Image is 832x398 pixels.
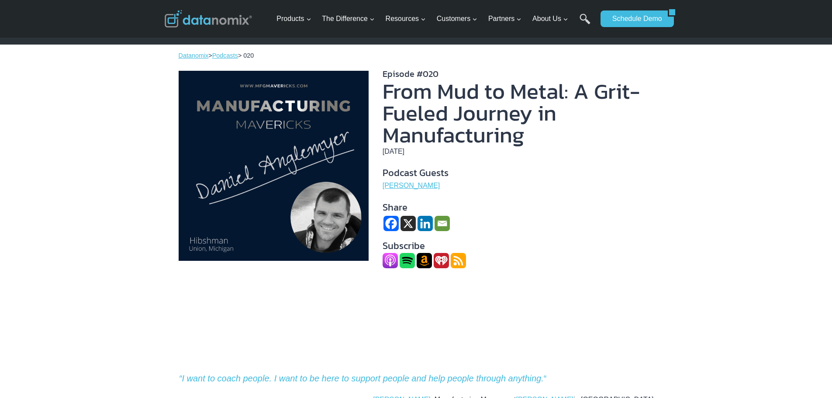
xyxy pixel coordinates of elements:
img: Amazon Icon [417,253,432,268]
h4: Subscribe [383,239,654,253]
span: The Difference [322,13,375,24]
span: Products [276,13,311,24]
a: [PERSON_NAME] [383,182,440,189]
img: RSS Feed icon [451,253,466,268]
p: “ [179,371,654,385]
span: Partners [488,13,521,24]
nav: Primary Navigation [273,5,596,33]
h4: Share [383,200,654,215]
a: Podcasts [212,52,238,59]
a: X [400,216,416,231]
h5: Episode #020 [383,67,654,80]
a: Linkedin [418,216,433,231]
h4: Podcast Guests [383,166,654,180]
img: iheartradio icon [434,253,449,268]
a: Email [435,216,450,231]
time: [DATE] [383,148,404,155]
span: Customers [437,13,477,24]
p: > > 020 [179,51,654,61]
a: Schedule Demo [601,10,668,27]
a: Facebook [383,216,399,231]
a: Search [580,14,590,33]
img: Datanomix [165,10,252,28]
h1: From Mud to Metal: A Grit-Fueled Journey in Manufacturing [383,80,654,146]
span: About Us [532,13,568,24]
span: Resources [386,13,426,24]
em: “I want to coach people. I want to be here to support people and help people through anything. [179,374,544,383]
a: Datanomix [179,52,209,59]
